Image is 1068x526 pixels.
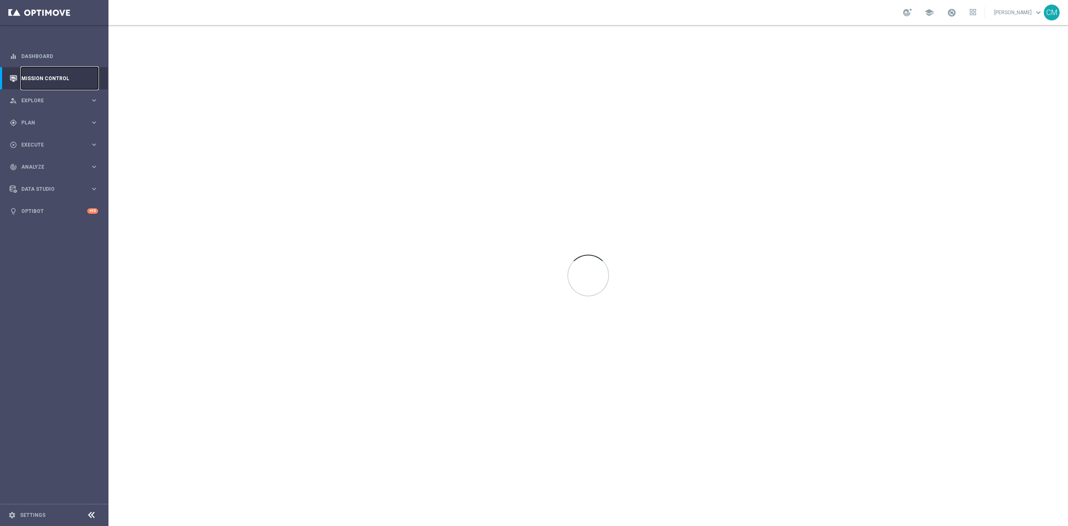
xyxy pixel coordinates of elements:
[9,142,98,148] button: play_circle_outline Execute keyboard_arrow_right
[10,141,17,149] i: play_circle_outline
[10,163,90,171] div: Analyze
[21,120,90,125] span: Plan
[87,208,98,214] div: +10
[20,513,45,518] a: Settings
[21,67,98,89] a: Mission Control
[21,45,98,67] a: Dashboard
[21,164,90,169] span: Analyze
[21,200,87,222] a: Optibot
[10,97,90,104] div: Explore
[90,185,98,193] i: keyboard_arrow_right
[9,208,98,215] button: lightbulb Optibot +10
[10,185,90,193] div: Data Studio
[10,119,90,126] div: Plan
[9,186,98,192] button: Data Studio keyboard_arrow_right
[8,511,16,519] i: settings
[924,8,934,17] span: school
[10,200,98,222] div: Optibot
[90,141,98,149] i: keyboard_arrow_right
[10,45,98,67] div: Dashboard
[10,67,98,89] div: Mission Control
[90,119,98,126] i: keyboard_arrow_right
[21,187,90,192] span: Data Studio
[1044,5,1060,20] div: CM
[90,163,98,171] i: keyboard_arrow_right
[21,98,90,103] span: Explore
[10,119,17,126] i: gps_fixed
[10,53,17,60] i: equalizer
[10,163,17,171] i: track_changes
[10,97,17,104] i: person_search
[9,164,98,170] button: track_changes Analyze keyboard_arrow_right
[10,207,17,215] i: lightbulb
[9,97,98,104] button: person_search Explore keyboard_arrow_right
[1034,8,1043,17] span: keyboard_arrow_down
[90,96,98,104] i: keyboard_arrow_right
[9,75,98,82] button: Mission Control
[21,142,90,147] span: Execute
[9,53,98,60] button: equalizer Dashboard
[993,6,1044,19] a: [PERSON_NAME]keyboard_arrow_down
[9,119,98,126] button: gps_fixed Plan keyboard_arrow_right
[10,141,90,149] div: Execute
